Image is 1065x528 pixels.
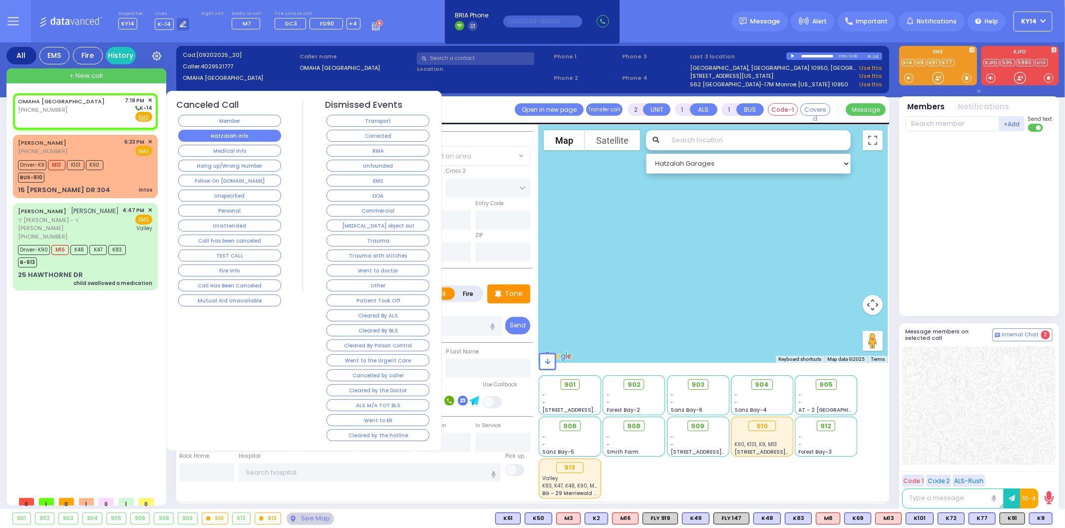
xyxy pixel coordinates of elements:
[183,51,297,59] label: Cad:
[713,513,749,525] div: FLY 147
[981,49,1059,56] label: KJFD
[119,498,134,506] span: 1
[51,245,69,255] span: M16
[327,264,429,276] button: Went to doctor
[612,513,639,525] div: ALS
[327,369,429,381] button: Cancelled by caller
[543,399,546,406] span: -
[838,50,847,62] div: 0:00
[71,207,119,215] span: [PERSON_NAME]
[859,72,882,80] a: Use this
[753,513,781,525] div: BLS
[585,513,608,525] div: BLS
[202,513,228,524] div: 910
[327,279,429,291] button: Other
[859,64,882,72] a: Use this
[816,513,840,525] div: ALS KJ
[682,513,710,525] div: BLS
[148,96,152,105] span: ✕
[585,130,640,150] button: Show satellite imagery
[148,206,152,215] span: ✕
[233,513,250,524] div: 912
[785,513,812,525] div: BLS
[671,441,674,448] span: -
[327,235,429,247] button: Trauma
[906,116,999,131] input: Search member
[607,448,639,456] span: Smith Farm
[18,139,66,147] a: [PERSON_NAME]
[320,19,334,27] span: FD90
[1028,115,1053,123] span: Send text
[417,65,550,73] label: Location
[768,103,798,116] button: Code-1
[18,160,46,170] span: Driver-K9
[18,185,110,195] div: 15 [PERSON_NAME] DR 304
[475,232,483,240] label: ZIP
[495,513,521,525] div: BLS
[180,452,210,460] label: Back Home
[671,448,765,456] span: [STREET_ADDRESS][PERSON_NAME]
[515,103,584,116] a: Open in new page
[554,74,619,82] span: Phone 2
[300,64,413,72] label: OMAHA [GEOGRAPHIC_DATA]
[83,513,102,524] div: 904
[607,441,610,448] span: -
[875,513,902,525] div: ALS
[1041,330,1050,339] span: 2
[505,452,524,460] label: Pick up
[35,513,54,524] div: 902
[70,245,88,255] span: K48
[607,406,640,414] span: Forest Bay-2
[327,145,429,157] button: RMA
[585,513,608,525] div: K2
[753,513,781,525] div: K48
[1029,513,1053,525] div: K9
[612,513,639,525] div: M16
[671,391,674,399] span: -
[285,19,297,27] span: DC3
[446,348,479,356] label: P Last Name
[543,441,546,448] span: -
[995,333,1000,338] img: comment-alt.png
[178,175,281,187] button: Follow On [DOMAIN_NAME]
[79,498,94,506] span: 1
[607,391,610,399] span: -
[136,225,152,232] span: Valley
[586,103,623,116] button: Transfer call
[177,100,239,110] h4: Canceled Call
[799,441,802,448] span: -
[607,399,610,406] span: -
[628,380,641,390] span: 902
[899,49,977,56] label: EMS
[178,160,281,172] button: Hang up/Wrong Number
[525,513,552,525] div: BLS
[671,406,703,414] span: Sanz Bay-6
[643,513,678,525] div: FLY 919
[154,513,173,524] div: 908
[785,513,812,525] div: K83
[86,160,103,170] span: K90
[118,18,137,29] span: KY14
[139,498,154,506] span: 0
[106,47,136,64] a: History
[543,475,559,482] span: Valley
[1029,513,1053,525] div: BLS
[178,205,281,217] button: Personal
[849,50,858,62] div: 0.00
[287,513,334,525] div: See map
[734,448,829,456] span: [STREET_ADDRESS][PERSON_NAME]
[118,11,143,17] label: Dispatcher
[908,101,945,113] button: Members
[816,513,840,525] div: M8
[155,18,174,30] span: K-14
[327,130,429,142] button: Corrected
[327,354,429,366] button: Went to the Urgent Care
[1035,59,1048,66] a: Util
[847,50,849,62] div: /
[48,160,65,170] span: M13
[18,97,105,105] a: OMAHA [GEOGRAPHIC_DATA]
[682,513,710,525] div: K49
[734,441,777,448] span: K90, K101, K9, M13
[39,498,54,506] span: 1
[556,462,584,473] div: 913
